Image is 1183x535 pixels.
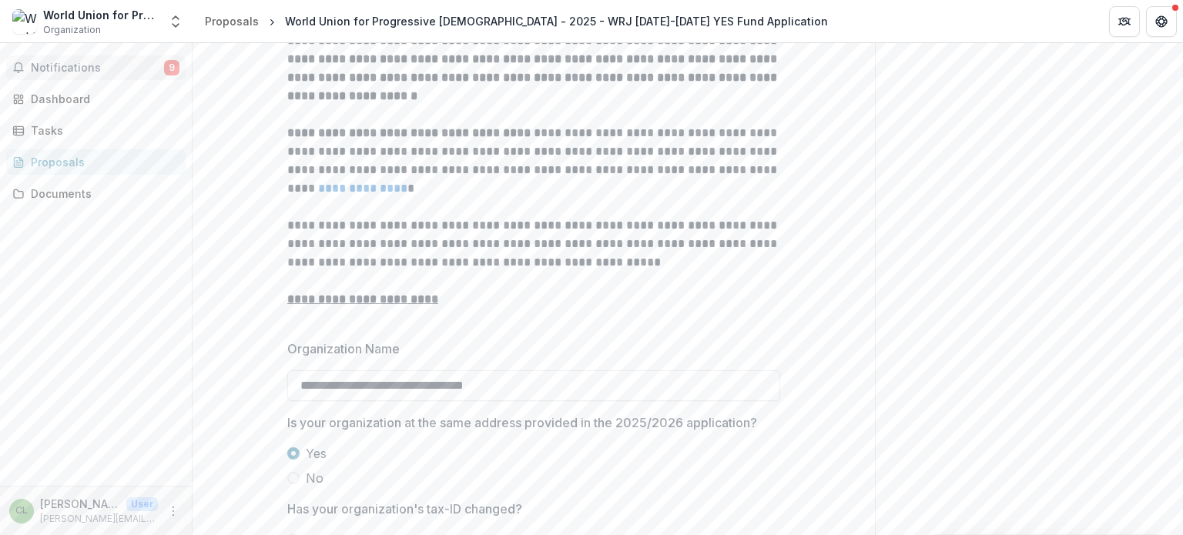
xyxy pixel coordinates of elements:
div: World Union for Progressive [DEMOGRAPHIC_DATA] - 2025 - WRJ [DATE]-[DATE] YES Fund Application [285,13,828,29]
div: World Union for Progressive [DEMOGRAPHIC_DATA] [43,7,159,23]
p: [PERSON_NAME][EMAIL_ADDRESS][DOMAIN_NAME] [40,512,158,526]
button: Open entity switcher [165,6,186,37]
button: Get Help [1146,6,1177,37]
p: User [126,497,158,511]
a: Tasks [6,118,186,143]
button: More [164,502,183,520]
a: Dashboard [6,86,186,112]
button: Partners [1109,6,1140,37]
p: Organization Name [287,339,400,358]
p: [PERSON_NAME] [40,496,120,512]
div: Claudia Laurelli [15,506,28,516]
span: Notifications [31,62,164,75]
div: Proposals [205,13,259,29]
button: Notifications9 [6,55,186,80]
a: Proposals [199,10,265,32]
div: Proposals [31,154,173,170]
span: Organization [43,23,101,37]
a: Proposals [6,149,186,175]
nav: breadcrumb [199,10,834,32]
p: Has your organization's tax-ID changed? [287,500,522,518]
div: Documents [31,186,173,202]
span: Yes [306,444,327,463]
p: Is your organization at the same address provided in the 2025/2026 application? [287,413,757,432]
div: Tasks [31,122,173,139]
img: World Union for Progressive Judaism [12,9,37,34]
div: Dashboard [31,91,173,107]
a: Documents [6,181,186,206]
span: No [306,469,323,487]
span: 9 [164,60,179,75]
